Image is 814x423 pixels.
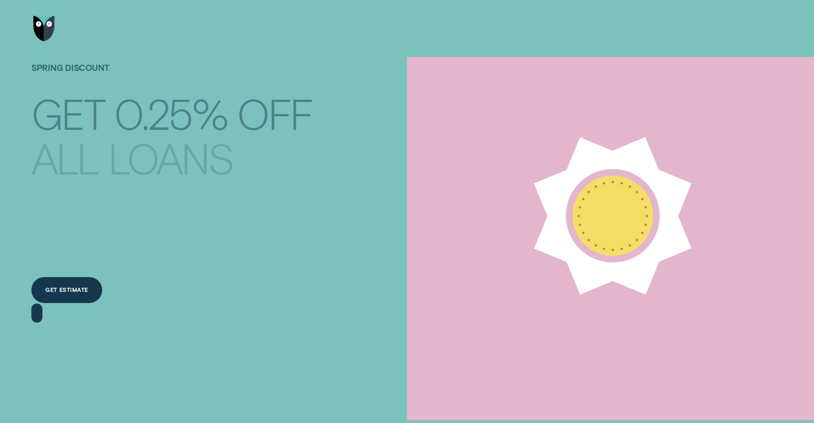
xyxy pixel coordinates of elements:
a: Get estimate [31,277,103,303]
div: loans [108,138,233,178]
div: 0.25% [114,93,227,133]
div: Get [31,93,104,133]
h4: Get 0.25% off all loans [31,83,312,162]
img: Wisr [33,16,55,41]
h1: SPRING DISCOUNT [31,63,312,89]
div: off [237,93,312,133]
div: all [31,138,98,178]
